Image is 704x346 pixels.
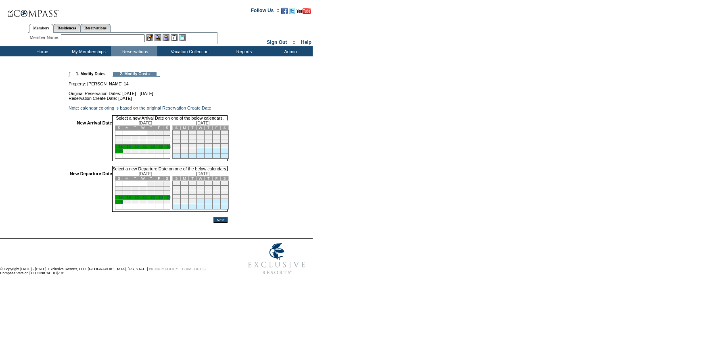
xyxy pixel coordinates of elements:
[115,176,123,181] td: S
[113,72,157,77] td: 2. Modify Costs
[123,140,131,145] td: 12
[69,86,228,96] td: Original Reservation Dates: [DATE] - [DATE]
[155,181,163,186] td: 2
[155,140,163,145] td: 16
[69,106,228,110] td: Note: calendar coloring is based on the original Reservation Create Date
[221,190,229,195] td: 21
[180,195,188,199] td: 23
[139,186,147,191] td: 7
[80,24,111,32] a: Reservations
[150,145,155,149] a: 22
[188,186,196,190] td: 10
[123,149,131,153] td: 26
[171,34,178,41] img: Reservations
[281,8,288,14] img: Become our fan on Facebook
[123,186,131,191] td: 5
[139,140,147,145] td: 14
[205,126,213,130] td: T
[131,200,139,204] td: 27
[172,176,180,181] td: S
[139,126,147,130] td: W
[180,131,188,135] td: 2
[292,39,296,45] span: ::
[123,176,131,181] td: M
[180,148,188,153] td: 30
[182,267,207,271] a: TERMS OF USE
[167,145,171,149] a: 24
[213,181,221,186] td: 6
[180,144,188,148] td: 23
[147,136,155,140] td: 8
[163,34,169,41] img: Impersonate
[213,135,221,139] td: 13
[123,136,131,140] td: 5
[221,135,229,139] td: 14
[147,131,155,136] td: 1
[221,126,229,130] td: S
[139,176,147,181] td: W
[167,195,171,199] a: 24
[188,176,196,181] td: T
[188,195,196,199] td: 24
[180,186,188,190] td: 9
[188,199,196,204] td: 31
[240,239,313,279] img: Exclusive Resorts
[205,195,213,199] td: 26
[179,34,186,41] img: b_calculator.gif
[112,166,228,171] td: Select a new Departure Date on one of the below calendars.
[155,200,163,204] td: 30
[150,195,155,199] a: 22
[180,181,188,186] td: 2
[163,149,171,153] td: 31
[205,144,213,148] td: 26
[196,186,205,190] td: 11
[131,186,139,191] td: 6
[123,200,131,204] td: 26
[205,190,213,195] td: 19
[172,186,180,190] td: 8
[147,200,155,204] td: 29
[135,145,139,149] a: 20
[180,176,188,181] td: M
[155,176,163,181] td: F
[205,139,213,144] td: 19
[115,140,123,145] td: 11
[221,131,229,135] td: 7
[65,46,111,56] td: My Memberships
[213,195,221,199] td: 27
[139,149,147,153] td: 28
[70,171,112,212] td: New Departure Date
[188,135,196,139] td: 10
[180,190,188,195] td: 16
[172,199,180,204] td: 29
[188,139,196,144] td: 17
[70,120,112,161] td: New Arrival Date
[139,136,147,140] td: 7
[188,181,196,186] td: 3
[119,195,123,199] a: 18
[155,126,163,130] td: F
[213,186,221,190] td: 13
[172,195,180,199] td: 22
[115,186,123,191] td: 4
[220,46,266,56] td: Reports
[188,126,196,130] td: T
[30,34,61,41] div: Member Name:
[196,190,205,195] td: 18
[221,176,229,181] td: S
[213,131,221,135] td: 6
[196,171,210,176] span: [DATE]
[155,136,163,140] td: 9
[221,186,229,190] td: 14
[147,191,155,195] td: 15
[205,131,213,135] td: 5
[188,131,196,135] td: 3
[139,171,152,176] span: [DATE]
[172,135,180,139] td: 8
[131,136,139,140] td: 6
[155,149,163,153] td: 30
[205,186,213,190] td: 12
[213,139,221,144] td: 20
[163,186,171,191] td: 10
[163,200,171,204] td: 31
